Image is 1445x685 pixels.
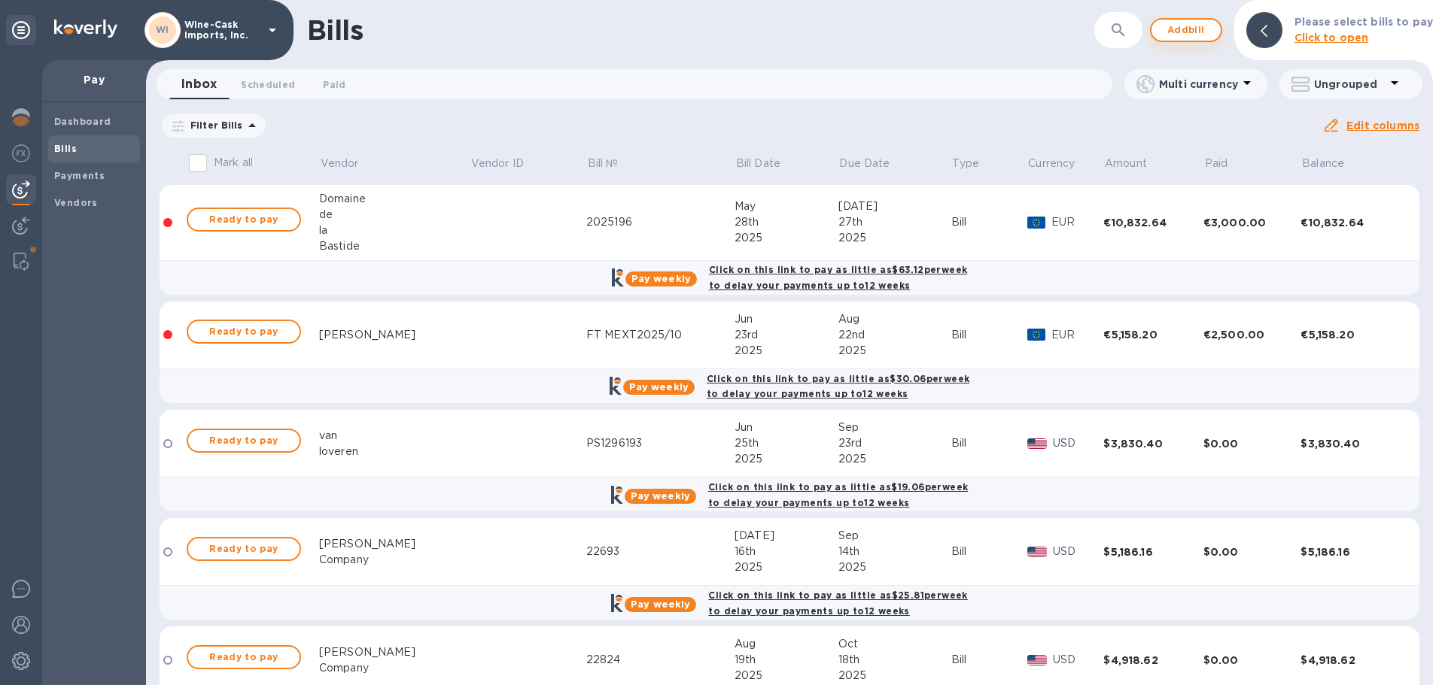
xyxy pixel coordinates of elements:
b: Pay weekly [631,599,690,610]
div: 22824 [586,652,735,668]
b: Dashboard [54,116,111,127]
div: 2025 [838,559,951,575]
div: $5,186.16 [1300,544,1401,559]
p: USD [1053,435,1103,451]
p: Balance [1302,156,1344,171]
div: de [319,207,470,223]
div: Aug [838,311,951,327]
p: Mark all [214,155,253,171]
div: Aug [735,636,838,652]
div: 2025 [735,559,838,575]
b: Pay weekly [629,381,689,393]
span: Ready to pay [200,540,287,558]
div: 19th [735,652,838,668]
span: Inbox [181,74,217,95]
div: Bill [951,435,1027,451]
p: Ungrouped [1314,77,1386,92]
div: May [735,199,838,214]
span: Paid [323,77,345,92]
div: 27th [838,214,951,230]
div: 18th [838,652,951,668]
div: Company [319,552,470,568]
span: Ready to pay [200,211,287,229]
span: Amount [1105,156,1167,171]
div: 25th [735,435,838,451]
span: Bill Date [736,156,800,171]
span: Vendor ID [471,156,543,171]
b: WI [156,24,169,35]
img: USD [1027,547,1048,557]
div: 22693 [586,544,735,559]
div: $5,186.16 [1103,544,1203,559]
div: $0.00 [1203,653,1301,668]
div: 14th [838,544,951,559]
span: Paid [1205,156,1248,171]
div: Jun [735,420,838,435]
b: Click on this link to pay as little as $19.06 per week to delay your payments up to 12 weeks [708,481,968,508]
div: Bill [951,652,1027,668]
div: €10,832.64 [1103,215,1203,230]
b: Vendors [54,197,98,208]
u: Edit columns [1346,120,1419,132]
b: Click on this link to pay as little as $63.12 per week to delay your payments up to 12 weeks [709,264,967,291]
div: €5,158.20 [1103,327,1203,342]
div: $3,830.40 [1300,436,1401,451]
div: 23rd [735,327,838,343]
div: Bill [951,327,1027,343]
b: Click to open [1294,32,1369,44]
h1: Bills [307,14,363,46]
div: Bill [951,214,1027,230]
div: $0.00 [1203,544,1301,559]
button: Ready to pay [187,645,301,669]
div: 2025 [735,451,838,467]
span: Balance [1302,156,1364,171]
p: Currency [1028,156,1075,171]
div: [PERSON_NAME] [319,536,470,552]
div: $4,918.62 [1300,653,1401,668]
span: Due Date [839,156,909,171]
p: Wine-Cask Imports, Inc. [184,20,260,41]
div: [PERSON_NAME] [319,644,470,660]
div: 2025196 [586,214,735,230]
div: PS1296193 [586,435,735,451]
button: Addbill [1150,18,1222,42]
p: Vendor [321,156,359,171]
p: USD [1053,652,1103,668]
button: Ready to pay [187,537,301,561]
div: €5,158.20 [1300,327,1401,342]
div: la [319,223,470,238]
b: Bills [54,143,77,154]
p: Vendor ID [471,156,524,171]
b: Pay weekly [631,490,690,502]
div: 16th [735,544,838,559]
div: 23rd [838,435,951,451]
p: Paid [1205,156,1228,171]
p: Filter Bills [184,119,243,132]
div: $4,918.62 [1103,653,1203,668]
div: €3,000.00 [1203,215,1301,230]
div: 2025 [838,451,951,467]
div: 2025 [838,230,951,246]
span: Vendor [321,156,379,171]
div: Unpin categories [6,15,36,45]
b: Please select bills to pay [1294,16,1433,28]
div: [DATE] [838,199,951,214]
div: Oct [838,636,951,652]
button: Ready to pay [187,320,301,344]
div: FT MEXT2025/10 [586,327,735,343]
p: EUR [1051,327,1104,343]
div: 2025 [735,668,838,683]
span: Scheduled [241,77,295,92]
img: USD [1027,438,1048,449]
span: Bill № [588,156,638,171]
div: loveren [319,444,470,459]
div: 22nd [838,327,951,343]
span: Ready to pay [200,648,287,666]
div: €10,832.64 [1300,215,1401,230]
p: Type [952,156,979,171]
div: Bill [951,544,1027,559]
button: Ready to pay [187,429,301,453]
div: 28th [735,214,838,230]
p: Bill № [588,156,619,171]
p: USD [1053,544,1103,559]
